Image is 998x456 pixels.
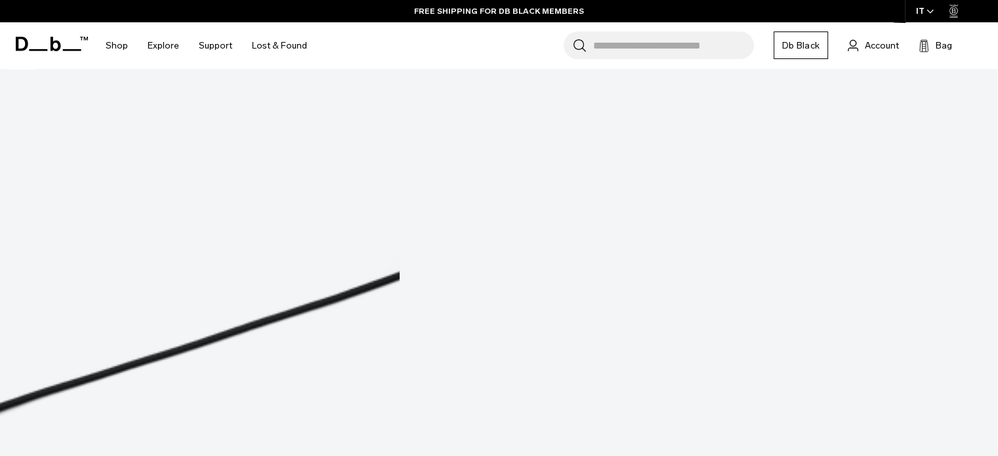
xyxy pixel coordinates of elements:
a: Shop [106,22,128,69]
button: Bag [919,37,952,53]
a: FREE SHIPPING FOR DB BLACK MEMBERS [414,5,584,17]
nav: Main Navigation [96,22,317,69]
a: Db Black [774,31,828,59]
span: Account [865,39,899,52]
a: Account [848,37,899,53]
a: Support [199,22,232,69]
a: Explore [148,22,179,69]
a: Lost & Found [252,22,307,69]
span: Bag [936,39,952,52]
